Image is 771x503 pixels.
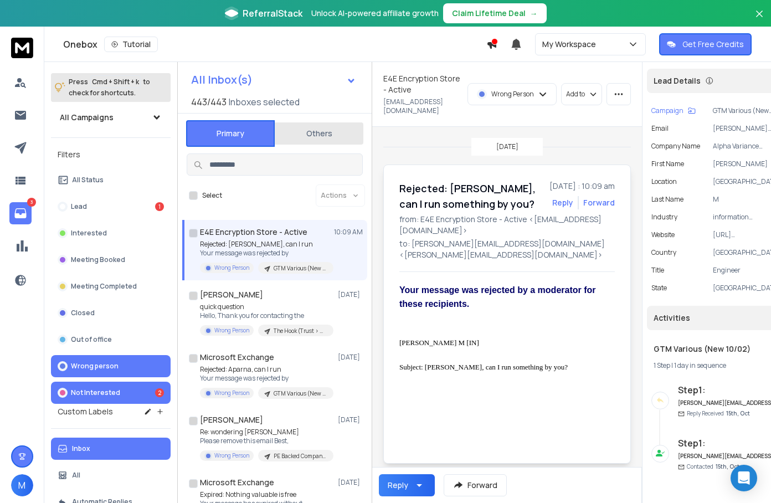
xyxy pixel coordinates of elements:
[399,337,606,348] p: [PERSON_NAME] M [IN]
[155,202,164,211] div: 1
[51,249,171,271] button: Meeting Booked
[443,3,547,23] button: Claim Lifetime Deal→
[651,177,677,186] p: location
[51,106,171,129] button: All Campaigns
[731,465,757,491] div: Open Intercom Messenger
[566,90,585,99] p: Add to
[651,213,677,222] p: industry
[274,327,327,335] p: The Hook (Trust > Hacks) Campaign
[444,474,507,496] button: Forward
[338,353,363,362] p: [DATE]
[71,309,95,317] p: Closed
[155,388,164,397] div: 2
[651,106,696,115] button: Campaign
[71,282,137,291] p: Meeting Completed
[651,195,683,204] p: Last Name
[72,176,104,184] p: All Status
[71,388,120,397] p: Not Interested
[399,285,598,309] font: Your message was rejected by a moderator for these recipients.
[274,389,327,398] p: GTM Various (New 10/02)
[334,228,363,237] p: 10:09 AM
[51,275,171,297] button: Meeting Completed
[552,197,573,208] button: Reply
[182,69,365,91] button: All Inbox(s)
[200,302,333,311] p: quick question
[651,248,676,257] p: Country
[651,284,667,292] p: State
[243,7,302,20] span: ReferralStack
[399,181,543,212] h1: Rejected: [PERSON_NAME], can I run something by you?
[11,474,33,496] button: M
[383,97,461,115] p: [EMAIL_ADDRESS][DOMAIN_NAME]
[200,227,307,238] h1: E4E Encryption Store - Active
[311,8,439,19] p: Unlock AI-powered affiliate growth
[399,362,606,373] p: Subject: [PERSON_NAME], can I run something by you?
[51,147,171,162] h3: Filters
[388,480,408,491] div: Reply
[338,415,363,424] p: [DATE]
[191,74,253,85] h1: All Inbox(s)
[687,409,750,418] p: Reply Received
[71,362,119,371] p: Wrong person
[200,477,274,488] h1: Microsoft Exchange
[338,290,363,299] p: [DATE]
[651,106,683,115] p: Campaign
[200,374,333,383] p: Your message was rejected by
[200,365,333,374] p: Rejected: Aparna, can I run
[71,255,125,264] p: Meeting Booked
[399,238,615,260] p: to: [PERSON_NAME][EMAIL_ADDRESS][DOMAIN_NAME] <[PERSON_NAME][EMAIL_ADDRESS][DOMAIN_NAME]>
[51,329,171,351] button: Out of office
[383,73,461,95] h1: E4E Encryption Store - Active
[399,214,615,236] p: from: E4E Encryption Store - Active <[EMAIL_ADDRESS][DOMAIN_NAME]>
[583,197,615,208] div: Forward
[214,264,249,272] p: Wrong Person
[687,463,739,471] p: Contacted
[214,389,249,397] p: Wrong Person
[651,266,664,275] p: title
[51,382,171,404] button: Not Interested2
[202,191,222,200] label: Select
[379,474,435,496] button: Reply
[274,264,327,273] p: GTM Various (New 10/02)
[71,202,87,211] p: Lead
[60,112,114,123] h1: All Campaigns
[659,33,752,55] button: Get Free Credits
[27,198,36,207] p: 3
[682,39,744,50] p: Get Free Credits
[200,428,333,437] p: Re: wondering [PERSON_NAME]
[338,478,363,487] p: [DATE]
[214,451,249,460] p: Wrong Person
[186,120,275,147] button: Primary
[69,76,150,99] p: Press to check for shortcuts.
[72,444,90,453] p: Inbox
[726,409,750,417] span: 15th, Oct
[651,142,700,151] p: Company Name
[549,181,615,192] p: [DATE] : 10:09 am
[200,311,333,320] p: Hello, Thank you for contacting the
[63,37,486,52] div: Onebox
[71,335,112,344] p: Out of office
[674,361,726,370] span: 1 day in sequence
[51,169,171,191] button: All Status
[496,142,518,151] p: [DATE]
[71,229,107,238] p: Interested
[651,124,669,133] p: Email
[651,230,675,239] p: website
[274,452,327,460] p: PE Backed Companies
[51,196,171,218] button: Lead1
[200,289,263,300] h1: [PERSON_NAME]
[229,95,300,109] h3: Inboxes selected
[72,471,80,480] p: All
[491,90,534,99] p: Wrong Person
[542,39,600,50] p: My Workspace
[200,240,333,249] p: Rejected: [PERSON_NAME], can I run
[9,202,32,224] a: 3
[51,464,171,486] button: All
[200,490,333,499] p: Expired: Nothing valuable is free
[58,406,113,417] h3: Custom Labels
[654,361,670,370] span: 1 Step
[200,249,333,258] p: Your message was rejected by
